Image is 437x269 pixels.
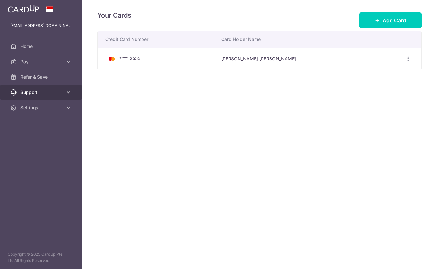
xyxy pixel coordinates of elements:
[8,5,39,13] img: CardUp
[20,58,63,65] span: Pay
[20,89,63,96] span: Support
[20,43,63,50] span: Home
[359,12,422,28] button: Add Card
[20,104,63,111] span: Settings
[98,31,216,48] th: Credit Card Number
[383,17,406,24] span: Add Card
[97,10,131,20] h4: Your Cards
[20,74,63,80] span: Refer & Save
[216,48,397,70] td: [PERSON_NAME] [PERSON_NAME]
[105,55,118,63] img: Bank Card
[216,31,397,48] th: Card Holder Name
[10,22,72,29] p: [EMAIL_ADDRESS][DOMAIN_NAME]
